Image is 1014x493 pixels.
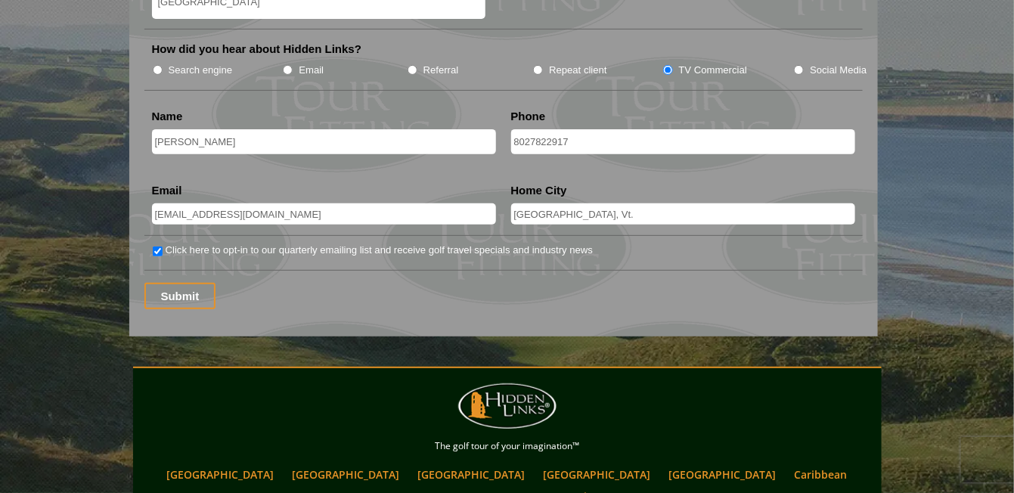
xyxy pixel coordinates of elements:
a: [GEOGRAPHIC_DATA] [662,464,784,485]
label: Phone [511,109,546,124]
label: TV Commercial [679,63,747,78]
label: Email [299,63,324,78]
input: Submit [144,283,216,309]
label: Email [152,183,182,198]
a: [GEOGRAPHIC_DATA] [160,464,282,485]
label: Social Media [810,63,867,78]
a: [GEOGRAPHIC_DATA] [285,464,408,485]
p: The golf tour of your imagination™ [137,438,878,454]
a: [GEOGRAPHIC_DATA] [536,464,659,485]
label: How did you hear about Hidden Links? [152,42,362,57]
label: Repeat client [549,63,607,78]
label: Name [152,109,183,124]
label: Click here to opt-in to our quarterly emailing list and receive golf travel specials and industry... [166,243,593,258]
label: Referral [423,63,459,78]
a: [GEOGRAPHIC_DATA] [411,464,533,485]
label: Search engine [169,63,233,78]
a: Caribbean [787,464,855,485]
label: Home City [511,183,567,198]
